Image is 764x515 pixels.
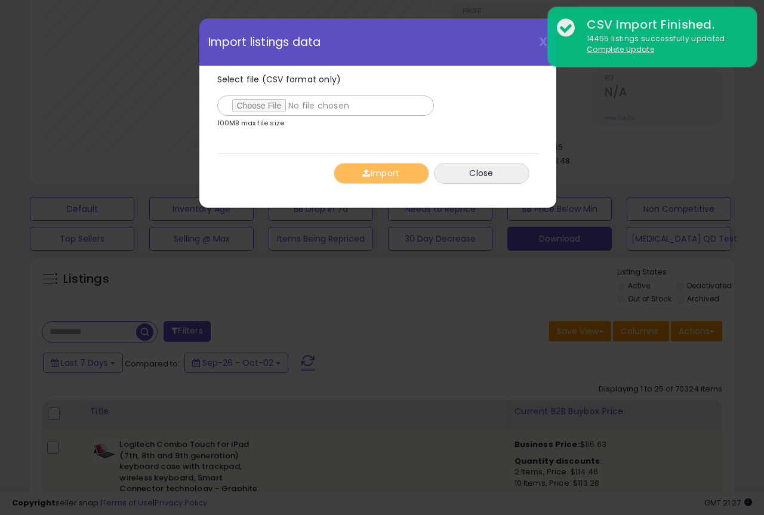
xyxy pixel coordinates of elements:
[539,33,547,50] span: X
[578,33,748,55] div: 14455 listings successfully updated.
[217,73,341,85] span: Select file (CSV format only)
[208,36,321,48] span: Import listings data
[217,120,285,127] p: 100MB max file size
[587,44,654,54] u: Complete Update
[334,163,429,184] button: Import
[434,163,529,184] button: Close
[578,16,748,33] div: CSV Import Finished.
